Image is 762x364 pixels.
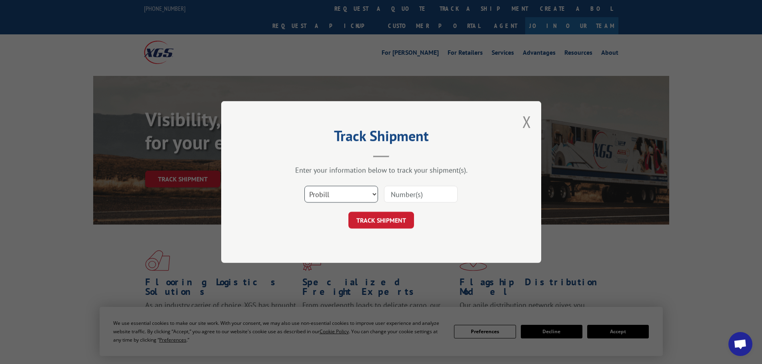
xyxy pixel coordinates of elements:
[261,165,501,175] div: Enter your information below to track your shipment(s).
[522,111,531,132] button: Close modal
[261,130,501,145] h2: Track Shipment
[348,212,414,229] button: TRACK SHIPMENT
[728,332,752,356] div: Open chat
[384,186,458,203] input: Number(s)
